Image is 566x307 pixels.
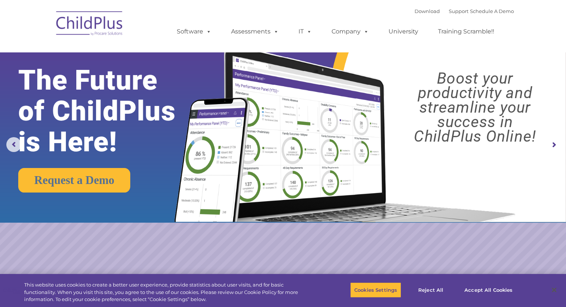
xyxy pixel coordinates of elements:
[415,8,514,14] font: |
[324,24,376,39] a: Company
[18,168,130,193] a: Request a Demo
[52,6,127,43] img: ChildPlus by Procare Solutions
[407,282,454,298] button: Reject All
[381,24,426,39] a: University
[449,8,469,14] a: Support
[224,24,286,39] a: Assessments
[103,49,126,55] span: Last name
[24,281,311,303] div: This website uses cookies to create a better user experience, provide statistics about user visit...
[431,24,502,39] a: Training Scramble!!
[350,282,401,298] button: Cookies Settings
[546,282,562,298] button: Close
[18,65,199,157] rs-layer: The Future of ChildPlus is Here!
[391,71,559,143] rs-layer: Boost your productivity and streamline your success in ChildPlus Online!
[415,8,440,14] a: Download
[291,24,319,39] a: IT
[169,24,219,39] a: Software
[103,80,135,85] span: Phone number
[470,8,514,14] a: Schedule A Demo
[460,282,517,298] button: Accept All Cookies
